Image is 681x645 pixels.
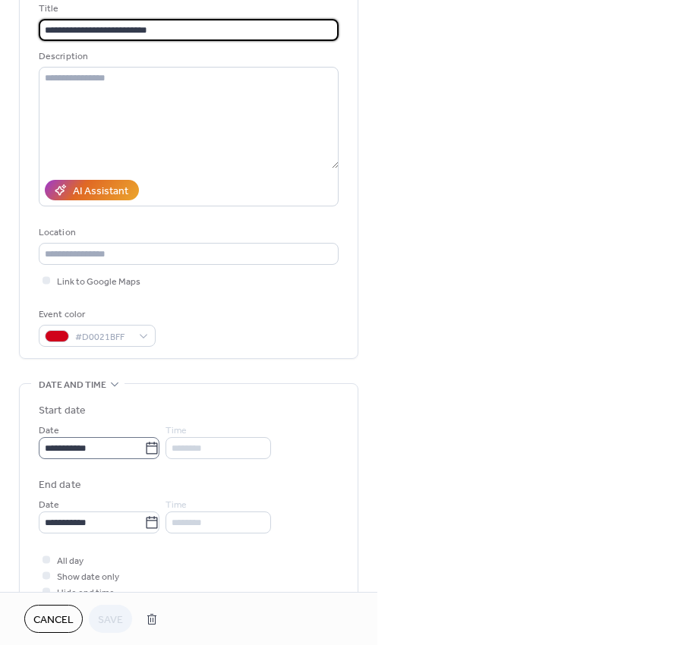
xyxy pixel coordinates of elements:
div: Title [39,1,336,17]
span: Date [39,497,59,513]
div: Event color [39,307,153,322]
span: Link to Google Maps [57,274,140,290]
span: Time [166,497,187,513]
span: #D0021BFF [75,329,131,345]
div: Start date [39,403,86,419]
span: Hide end time [57,585,115,601]
span: Time [166,423,187,439]
span: Cancel [33,612,74,628]
div: End date [39,477,81,493]
span: Show date only [57,569,119,585]
span: All day [57,553,84,569]
button: Cancel [24,605,83,633]
span: Date and time [39,377,106,393]
div: Location [39,225,336,241]
button: AI Assistant [45,180,139,200]
div: AI Assistant [73,184,128,200]
div: Description [39,49,336,64]
span: Date [39,423,59,439]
